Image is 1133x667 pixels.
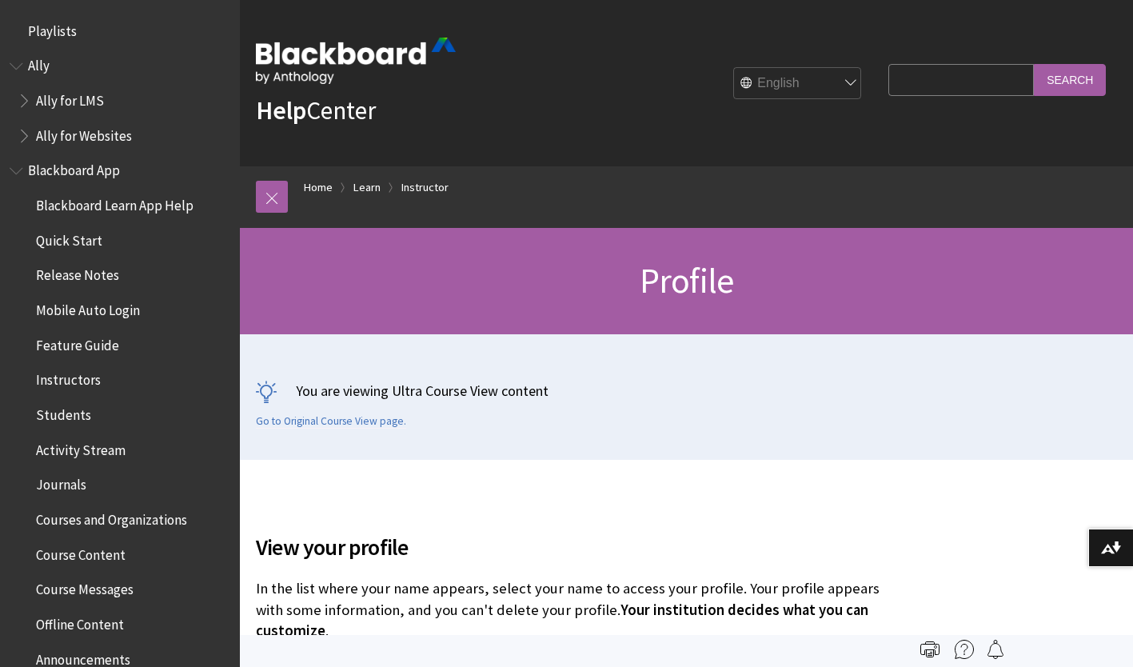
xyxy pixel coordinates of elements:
span: Mobile Auto Login [36,297,140,318]
span: Ally for Websites [36,122,132,144]
span: Ally [28,53,50,74]
span: View your profile [256,530,880,564]
span: Quick Start [36,227,102,249]
nav: Book outline for Playlists [10,18,230,45]
span: Instructors [36,367,101,389]
img: Follow this page [986,640,1005,659]
span: Offline Content [36,611,124,633]
a: Home [304,178,333,198]
strong: Help [256,94,306,126]
a: HelpCenter [256,94,376,126]
span: Blackboard App [28,158,120,179]
img: More help [955,640,974,659]
span: Release Notes [36,262,119,284]
span: Journals [36,472,86,493]
span: Activity Stream [36,437,126,458]
span: Feature Guide [36,332,119,353]
p: You are viewing Ultra Course View content [256,381,1117,401]
a: Go to Original Course View page. [256,414,406,429]
img: Print [920,640,940,659]
span: Students [36,401,91,423]
span: Course Content [36,541,126,563]
a: Instructor [401,178,449,198]
p: In the list where your name appears, select your name to access your profile. Your profile appear... [256,578,880,641]
select: Site Language Selector [734,68,862,100]
span: Blackboard Learn App Help [36,192,193,214]
span: Profile [640,258,733,302]
nav: Book outline for Anthology Ally Help [10,53,230,150]
span: Ally for LMS [36,87,104,109]
span: Course Messages [36,577,134,598]
img: Blackboard by Anthology [256,38,456,84]
span: Courses and Organizations [36,506,187,528]
a: Learn [353,178,381,198]
span: Playlists [28,18,77,39]
input: Search [1034,64,1106,95]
